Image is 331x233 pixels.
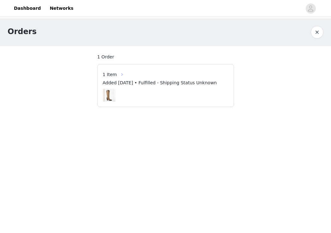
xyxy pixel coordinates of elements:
h1: Orders [8,26,37,37]
div: avatar [308,3,314,14]
a: Networks [46,1,77,15]
span: Added [DATE] • Fulfilled - Shipping Status Unknown [103,80,217,86]
span: 1 Order [97,54,114,60]
img: Autumn Heeled Boot [105,89,113,102]
a: Dashboard [10,1,45,15]
img: Image Background Blur [103,87,116,103]
span: 1 Item [103,71,117,78]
